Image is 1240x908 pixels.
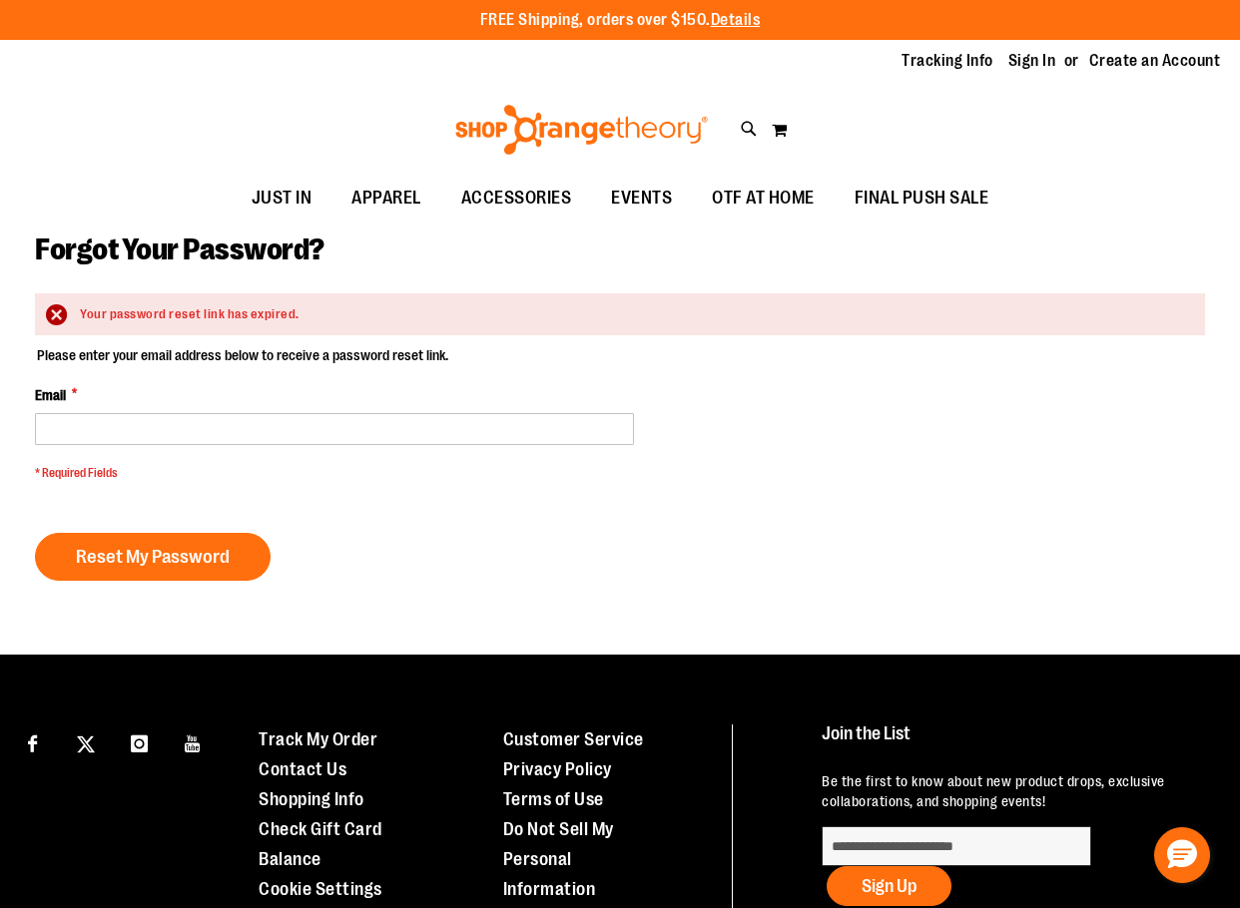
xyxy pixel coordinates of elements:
[835,176,1009,222] a: FINAL PUSH SALE
[259,819,382,869] a: Check Gift Card Balance
[712,176,815,221] span: OTF AT HOME
[1008,50,1056,72] a: Sign In
[503,819,614,899] a: Do Not Sell My Personal Information
[259,759,346,779] a: Contact Us
[452,105,711,155] img: Shop Orangetheory
[1089,50,1221,72] a: Create an Account
[1154,827,1210,883] button: Hello, have a question? Let’s chat.
[611,176,672,221] span: EVENTS
[503,789,604,809] a: Terms of Use
[252,176,312,221] span: JUST IN
[35,465,634,482] span: * Required Fields
[351,176,421,221] span: APPAREL
[503,759,612,779] a: Privacy Policy
[35,385,66,405] span: Email
[461,176,572,221] span: ACCESSORIES
[902,50,993,72] a: Tracking Info
[35,533,271,581] button: Reset My Password
[591,176,692,222] a: EVENTS
[259,879,382,899] a: Cookie Settings
[711,11,761,29] a: Details
[480,9,761,32] p: FREE Shipping, orders over $150.
[822,771,1205,811] p: Be the first to know about new product drops, exclusive collaborations, and shopping events!
[122,724,157,759] a: Visit our Instagram page
[176,724,211,759] a: Visit our Youtube page
[35,345,450,365] legend: Please enter your email address below to receive a password reset link.
[76,546,230,568] span: Reset My Password
[331,176,441,222] a: APPAREL
[855,176,989,221] span: FINAL PUSH SALE
[80,305,1185,324] div: Your password reset link has expired.
[822,724,1205,761] h4: Join the List
[259,729,377,749] a: Track My Order
[69,724,104,759] a: Visit our X page
[259,789,364,809] a: Shopping Info
[692,176,835,222] a: OTF AT HOME
[77,735,95,753] img: Twitter
[232,176,332,222] a: JUST IN
[503,729,644,749] a: Customer Service
[441,176,592,222] a: ACCESSORIES
[35,232,324,266] span: Forgot Your Password?
[827,866,951,906] button: Sign Up
[862,876,917,896] span: Sign Up
[822,826,1091,866] input: enter email
[15,724,50,759] a: Visit our Facebook page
